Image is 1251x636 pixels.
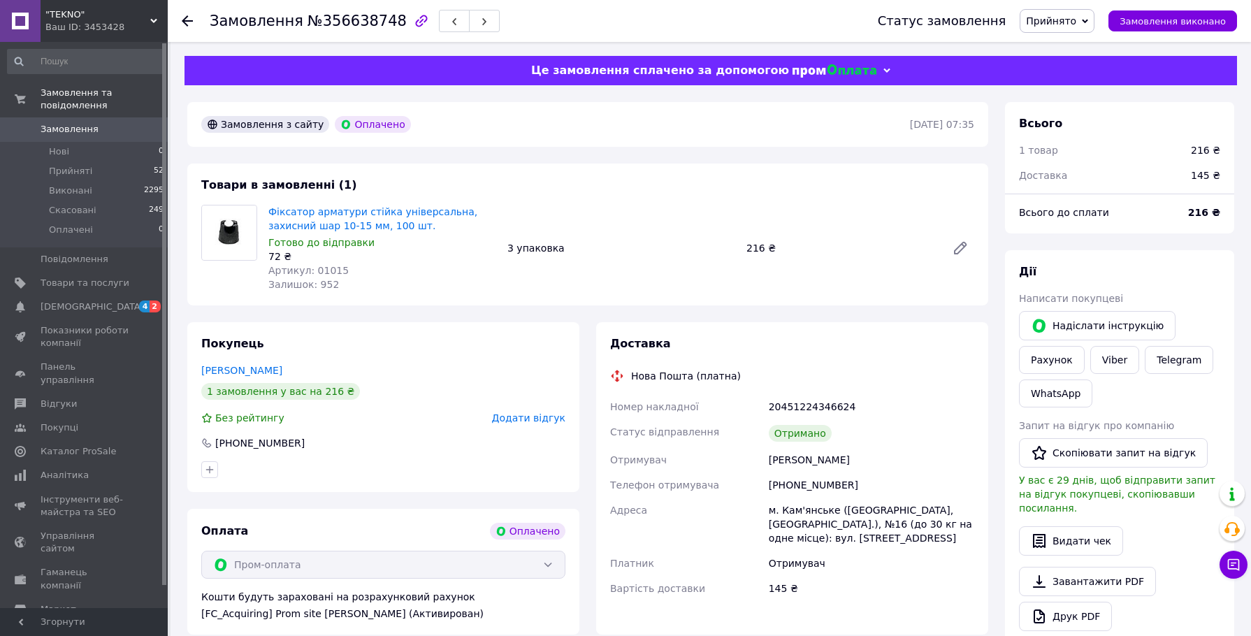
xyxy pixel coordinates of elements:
span: 4 [139,301,150,312]
span: Гаманець компанії [41,566,129,591]
div: Кошти будуть зараховані на розрахунковий рахунок [201,590,565,621]
a: Завантажити PDF [1019,567,1156,596]
div: 216 ₴ [1191,143,1220,157]
a: Фіксатор арматури стійка універсальна, захисний шар 10-15 мм, 100 шт. [268,206,477,231]
span: Отримувач [610,454,667,465]
span: Виконані [49,185,92,197]
a: [PERSON_NAME] [201,365,282,376]
span: Додати відгук [492,412,565,424]
span: Доставка [610,337,671,350]
span: Це замовлення сплачено за допомогою [531,64,789,77]
span: Оплачені [49,224,93,236]
span: Телефон отримувача [610,479,719,491]
span: Товари в замовленні (1) [201,178,357,191]
span: Адреса [610,505,647,516]
span: Статус відправлення [610,426,719,438]
span: Вартість доставки [610,583,705,594]
span: 249 [149,204,164,217]
span: Управління сайтом [41,530,129,555]
span: Покупець [201,337,264,350]
a: WhatsApp [1019,380,1092,407]
span: Залишок: 952 [268,279,339,290]
button: Рахунок [1019,346,1085,374]
span: Показники роботи компанії [41,324,129,349]
span: [DEMOGRAPHIC_DATA] [41,301,144,313]
span: Нові [49,145,69,158]
span: 1 товар [1019,145,1058,156]
span: Номер накладної [610,401,699,412]
span: Готово до відправки [268,237,375,248]
span: Оплата [201,524,248,537]
span: Написати покупцеві [1019,293,1123,304]
button: Скопіювати запит на відгук [1019,438,1208,468]
span: Всього [1019,117,1062,130]
span: Відгуки [41,398,77,410]
span: Прийнято [1026,15,1076,27]
span: Прийняті [49,165,92,178]
div: 20451224346624 [766,394,977,419]
span: 52 [154,165,164,178]
div: 216 ₴ [741,238,941,258]
span: Платник [610,558,654,569]
div: Повернутися назад [182,14,193,28]
div: 3 упаковка [502,238,741,258]
div: Ваш ID: 3453428 [45,21,168,34]
button: Чат з покупцем [1220,551,1248,579]
span: Панель управління [41,361,129,386]
button: Замовлення виконано [1108,10,1237,31]
span: Артикул: 01015 [268,265,349,276]
a: Редагувати [946,234,974,262]
div: Оплачено [490,523,565,540]
time: [DATE] 07:35 [910,119,974,130]
div: Отримувач [766,551,977,576]
button: Видати чек [1019,526,1123,556]
span: Аналітика [41,469,89,482]
img: evopay logo [793,64,876,78]
span: Покупці [41,421,78,434]
a: Telegram [1145,346,1213,374]
a: Друк PDF [1019,602,1112,631]
span: Без рейтингу [215,412,284,424]
span: Каталог ProSale [41,445,116,458]
div: 72 ₴ [268,250,496,263]
div: 145 ₴ [1183,160,1229,191]
div: Отримано [769,425,832,442]
a: Viber [1090,346,1139,374]
span: Повідомлення [41,253,108,266]
div: Статус замовлення [878,14,1006,28]
span: 0 [159,224,164,236]
b: 216 ₴ [1188,207,1220,218]
span: Дії [1019,265,1036,278]
div: Оплачено [335,116,410,133]
span: Замовлення та повідомлення [41,87,168,112]
div: [PHONE_NUMBER] [766,472,977,498]
div: м. Кам'янське ([GEOGRAPHIC_DATA], [GEOGRAPHIC_DATA].), №16 (до 30 кг на одне місце): вул. [STREET... [766,498,977,551]
span: Маркет [41,603,76,616]
span: Замовлення виконано [1120,16,1226,27]
span: Доставка [1019,170,1067,181]
span: Товари та послуги [41,277,129,289]
span: У вас є 29 днів, щоб відправити запит на відгук покупцеві, скопіювавши посилання. [1019,475,1215,514]
span: Всього до сплати [1019,207,1109,218]
img: Фіксатор арматури стійка універсальна, захисний шар 10-15 мм, 100 шт. [202,205,256,260]
span: Замовлення [41,123,99,136]
span: 2295 [144,185,164,197]
button: Надіслати інструкцію [1019,311,1176,340]
div: [PERSON_NAME] [766,447,977,472]
input: Пошук [7,49,165,74]
div: 145 ₴ [766,576,977,601]
span: Інструменти веб-майстра та SEO [41,493,129,519]
div: [FC_Acquiring] Prom site [PERSON_NAME] (Активирован) [201,607,565,621]
span: 0 [159,145,164,158]
span: Запит на відгук про компанію [1019,420,1174,431]
span: №356638748 [308,13,407,29]
div: Замовлення з сайту [201,116,329,133]
span: Замовлення [210,13,303,29]
div: 1 замовлення у вас на 216 ₴ [201,383,360,400]
div: Нова Пошта (платна) [628,369,744,383]
div: [PHONE_NUMBER] [214,436,306,450]
span: Скасовані [49,204,96,217]
span: 2 [150,301,161,312]
span: "TEKNO" [45,8,150,21]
